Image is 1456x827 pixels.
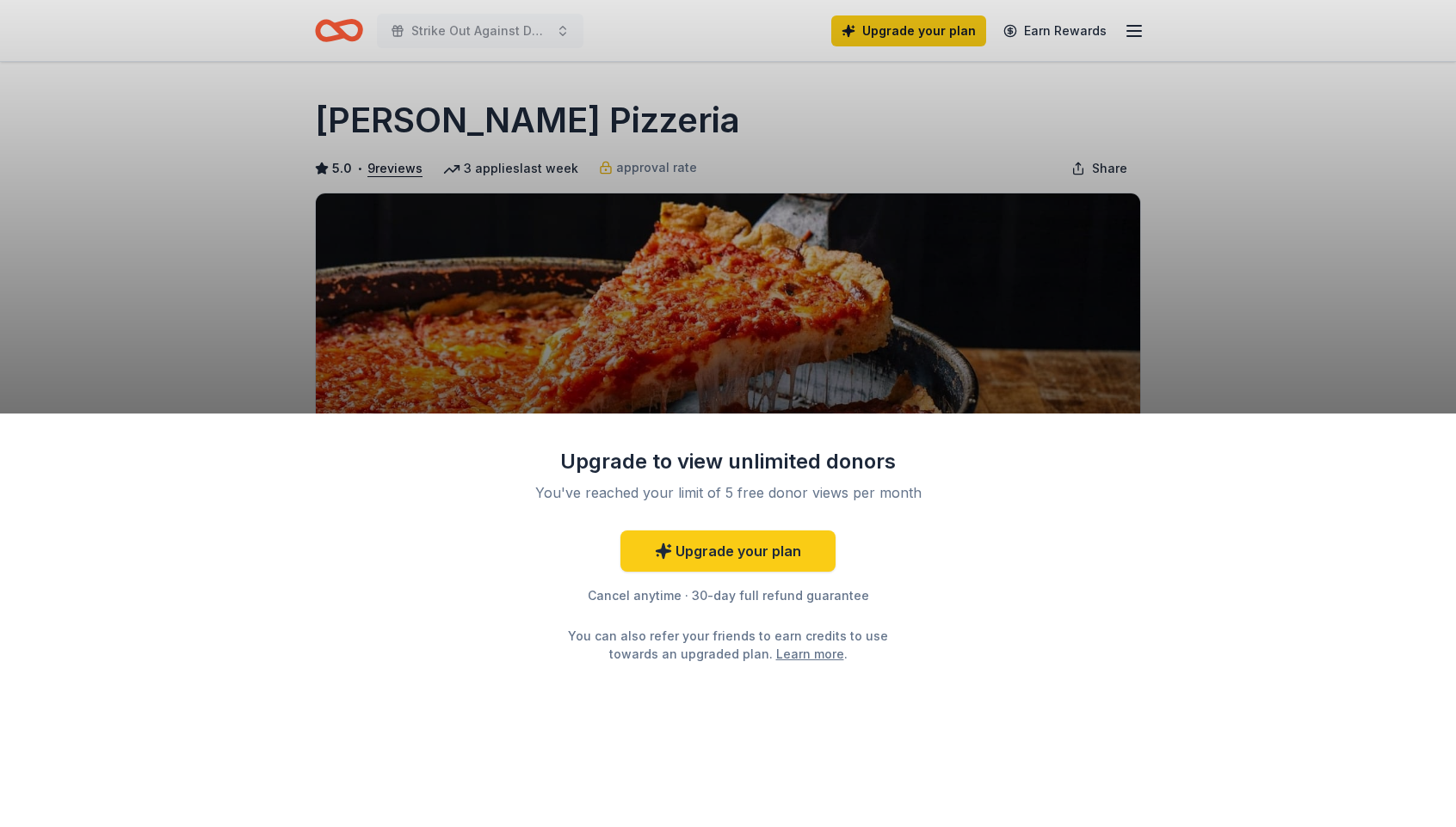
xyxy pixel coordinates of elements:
[525,482,931,503] div: You've reached your limit of 5 free donor views per month
[504,448,952,475] div: Upgrade to view unlimited donors
[552,627,904,663] div: You can also refer your friends to earn credits to use towards an upgraded plan. .
[776,645,844,663] a: Learn more
[504,585,952,606] div: Cancel anytime · 30-day full refund guarantee
[620,530,836,572] a: Upgrade your plan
